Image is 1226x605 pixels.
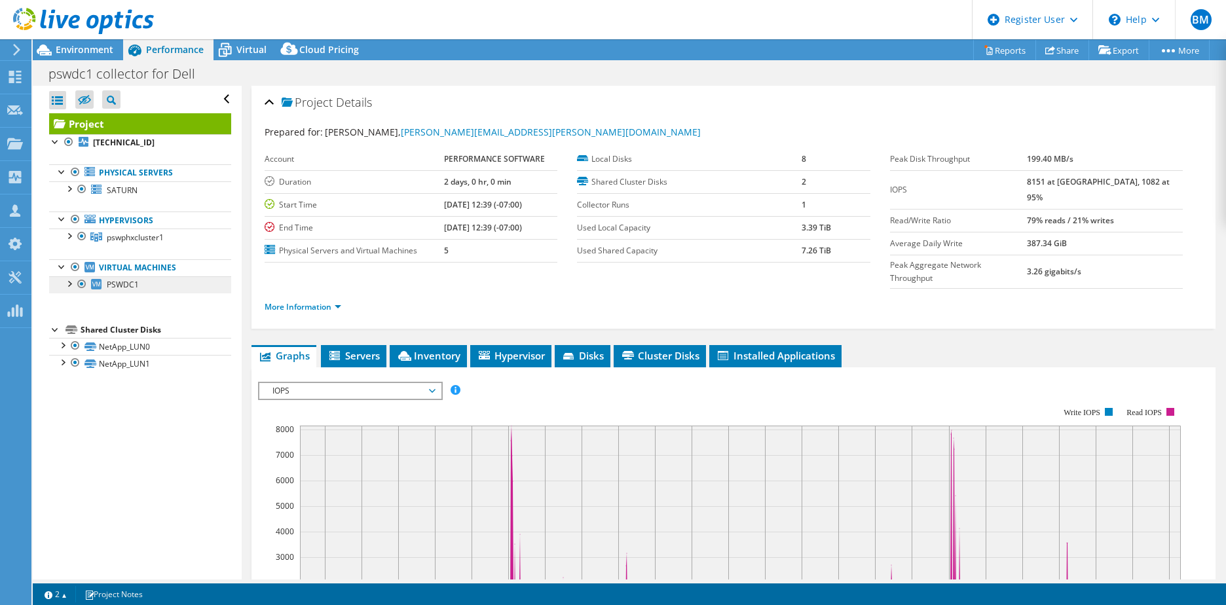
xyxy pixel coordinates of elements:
[1088,40,1149,60] a: Export
[146,43,204,56] span: Performance
[49,113,231,134] a: Project
[49,181,231,198] a: SATURN
[973,40,1036,60] a: Reports
[802,176,806,187] b: 2
[327,349,380,362] span: Servers
[802,222,831,233] b: 3.39 TiB
[577,198,802,211] label: Collector Runs
[1027,153,1073,164] b: 199.40 MB/s
[49,355,231,372] a: NetApp_LUN1
[276,424,294,435] text: 8000
[49,211,231,229] a: Hypervisors
[401,126,701,138] a: [PERSON_NAME][EMAIL_ADDRESS][PERSON_NAME][DOMAIN_NAME]
[1035,40,1089,60] a: Share
[276,449,294,460] text: 7000
[299,43,359,56] span: Cloud Pricing
[107,279,139,290] span: PSWDC1
[266,383,434,399] span: IOPS
[43,67,215,81] h1: pswdc1 collector for Dell
[282,96,333,109] span: Project
[716,349,835,362] span: Installed Applications
[444,153,545,164] b: PERFORMANCE SOFTWARE
[620,349,699,362] span: Cluster Disks
[107,185,138,196] span: SATURN
[890,237,1027,250] label: Average Daily Write
[890,259,1027,285] label: Peak Aggregate Network Throughput
[236,43,267,56] span: Virtual
[444,176,511,187] b: 2 days, 0 hr, 0 min
[265,175,444,189] label: Duration
[107,232,164,243] span: pswphxcluster1
[577,153,802,166] label: Local Disks
[1064,408,1100,417] text: Write IOPS
[276,475,294,486] text: 6000
[890,183,1027,196] label: IOPS
[265,301,341,312] a: More Information
[265,126,323,138] label: Prepared for:
[802,199,806,210] b: 1
[56,43,113,56] span: Environment
[75,586,152,602] a: Project Notes
[265,221,444,234] label: End Time
[276,526,294,537] text: 4000
[577,221,802,234] label: Used Local Capacity
[396,349,460,362] span: Inventory
[49,259,231,276] a: Virtual Machines
[1126,408,1162,417] text: Read IOPS
[49,164,231,181] a: Physical Servers
[81,322,231,338] div: Shared Cluster Disks
[802,153,806,164] b: 8
[1109,14,1121,26] svg: \n
[561,349,604,362] span: Disks
[444,245,449,256] b: 5
[49,338,231,355] a: NetApp_LUN0
[93,137,155,148] b: [TECHNICAL_ID]
[49,229,231,246] a: pswphxcluster1
[258,349,310,362] span: Graphs
[890,214,1027,227] label: Read/Write Ratio
[49,134,231,151] a: [TECHNICAL_ID]
[577,175,802,189] label: Shared Cluster Disks
[265,198,444,211] label: Start Time
[49,276,231,293] a: PSWDC1
[265,153,444,166] label: Account
[577,244,802,257] label: Used Shared Capacity
[325,126,701,138] span: [PERSON_NAME],
[336,94,372,110] span: Details
[444,199,522,210] b: [DATE] 12:39 (-07:00)
[1027,215,1114,226] b: 79% reads / 21% writes
[444,222,522,233] b: [DATE] 12:39 (-07:00)
[1149,40,1210,60] a: More
[890,153,1027,166] label: Peak Disk Throughput
[1027,176,1170,203] b: 8151 at [GEOGRAPHIC_DATA], 1082 at 95%
[1191,9,1212,30] span: BM
[1027,238,1067,249] b: 387.34 GiB
[276,500,294,511] text: 5000
[35,586,76,602] a: 2
[276,577,294,588] text: 2000
[477,349,545,362] span: Hypervisor
[1027,266,1081,277] b: 3.26 gigabits/s
[276,551,294,562] text: 3000
[802,245,831,256] b: 7.26 TiB
[265,244,444,257] label: Physical Servers and Virtual Machines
